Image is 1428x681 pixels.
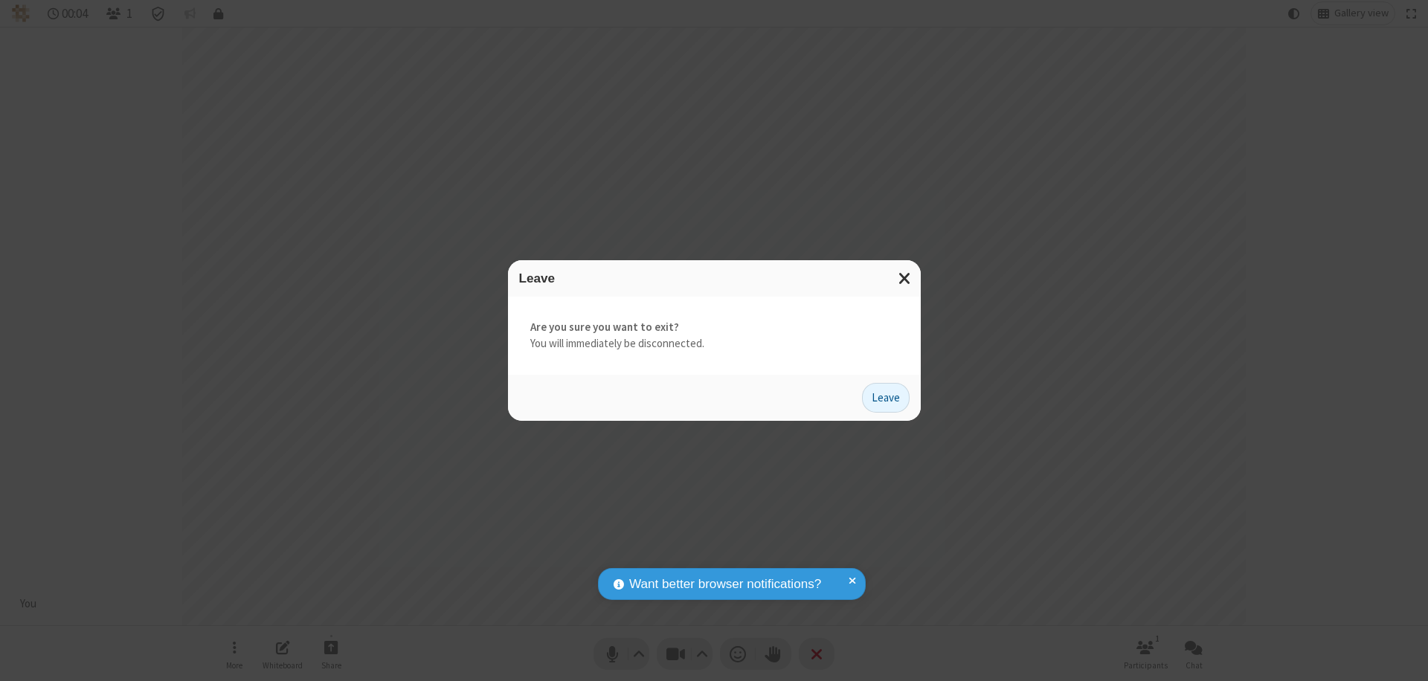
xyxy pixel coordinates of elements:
div: You will immediately be disconnected. [508,297,921,375]
button: Leave [862,383,910,413]
strong: Are you sure you want to exit? [530,319,898,336]
button: Close modal [890,260,921,297]
span: Want better browser notifications? [629,575,821,594]
h3: Leave [519,271,910,285]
